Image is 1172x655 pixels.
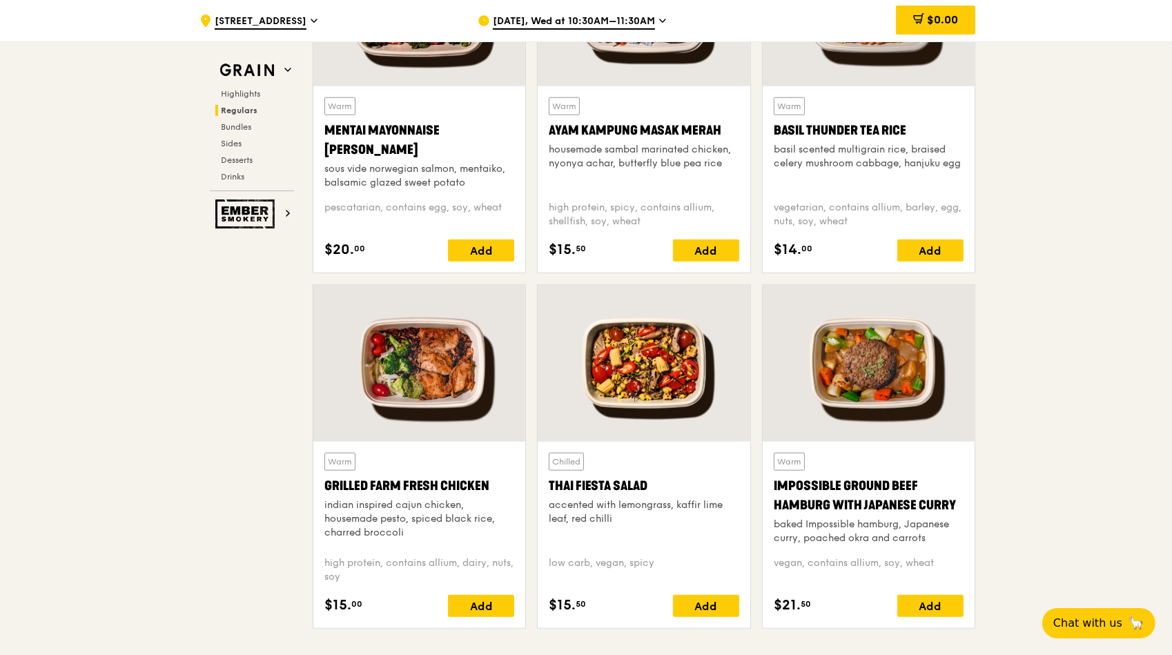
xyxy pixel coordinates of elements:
span: 00 [801,243,812,254]
span: 00 [351,598,362,609]
div: baked Impossible hamburg, Japanese curry, poached okra and carrots [774,518,964,545]
div: indian inspired cajun chicken, housemade pesto, spiced black rice, charred broccoli [324,498,514,540]
span: $0.00 [927,13,958,26]
div: Add [448,595,514,617]
span: [STREET_ADDRESS] [215,14,306,30]
span: Desserts [221,155,253,165]
span: $15. [549,239,576,260]
button: Chat with us🦙 [1042,608,1155,638]
span: $21. [774,595,801,616]
div: housemade sambal marinated chicken, nyonya achar, butterfly blue pea rice [549,143,739,170]
div: sous vide norwegian salmon, mentaiko, balsamic glazed sweet potato [324,162,514,190]
div: Add [897,595,964,617]
div: high protein, spicy, contains allium, shellfish, soy, wheat [549,201,739,228]
div: high protein, contains allium, dairy, nuts, soy [324,556,514,584]
img: Grain web logo [215,58,279,83]
div: Mentai Mayonnaise [PERSON_NAME] [324,121,514,159]
div: Warm [774,453,805,471]
span: 50 [576,243,586,254]
div: low carb, vegan, spicy [549,556,739,584]
span: 50 [576,598,586,609]
span: Highlights [221,89,260,99]
span: $15. [324,595,351,616]
div: Warm [324,453,355,471]
div: Ayam Kampung Masak Merah [549,121,739,140]
span: Bundles [221,122,251,132]
div: Grilled Farm Fresh Chicken [324,476,514,496]
div: Thai Fiesta Salad [549,476,739,496]
div: vegan, contains allium, soy, wheat [774,556,964,584]
span: $14. [774,239,801,260]
span: Regulars [221,106,257,115]
div: Add [448,239,514,262]
div: pescatarian, contains egg, soy, wheat [324,201,514,228]
span: $15. [549,595,576,616]
div: Warm [549,97,580,115]
div: Add [673,595,739,617]
div: Warm [324,97,355,115]
span: Chat with us [1053,615,1122,632]
div: Add [897,239,964,262]
span: [DATE], Wed at 10:30AM–11:30AM [493,14,655,30]
span: 00 [354,243,365,254]
span: Drinks [221,172,244,182]
div: Impossible Ground Beef Hamburg with Japanese Curry [774,476,964,515]
img: Ember Smokery web logo [215,199,279,228]
div: Add [673,239,739,262]
div: basil scented multigrain rice, braised celery mushroom cabbage, hanjuku egg [774,143,964,170]
span: 🦙 [1128,615,1144,632]
span: 50 [801,598,811,609]
div: accented with lemongrass, kaffir lime leaf, red chilli [549,498,739,526]
span: Sides [221,139,242,148]
div: vegetarian, contains allium, barley, egg, nuts, soy, wheat [774,201,964,228]
span: $20. [324,239,354,260]
div: Warm [774,97,805,115]
div: Basil Thunder Tea Rice [774,121,964,140]
div: Chilled [549,453,584,471]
